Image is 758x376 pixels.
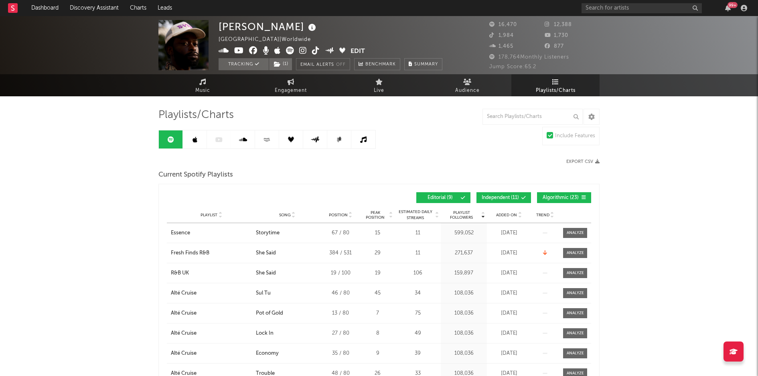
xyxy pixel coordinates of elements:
span: 16,470 [489,22,517,27]
a: Alté Cruise [171,309,252,317]
div: Alté Cruise [171,329,197,337]
div: She Said [256,249,276,257]
button: Export CSV [566,159,600,164]
div: 29 [363,249,393,257]
a: Alté Cruise [171,329,252,337]
div: [DATE] [489,269,529,277]
button: Tracking [219,58,269,70]
div: 19 / 100 [322,269,359,277]
div: 11 [397,249,439,257]
button: Email AlertsOff [296,58,350,70]
div: Alté Cruise [171,309,197,317]
div: [GEOGRAPHIC_DATA] | Worldwide [219,35,320,45]
div: Economy [256,350,279,358]
span: Jump Score: 65.2 [489,64,536,69]
div: Include Features [555,131,595,141]
div: 271,637 [443,249,485,257]
span: ( 1 ) [269,58,292,70]
span: Trend [536,213,549,217]
a: Audience [423,74,511,96]
span: Current Spotify Playlists [158,170,233,180]
div: [DATE] [489,329,529,337]
a: Benchmark [354,58,400,70]
em: Off [336,63,346,67]
div: Alté Cruise [171,350,197,358]
span: 1,984 [489,33,514,38]
div: 34 [397,289,439,297]
span: 877 [545,44,564,49]
span: Position [329,213,348,217]
a: Playlists/Charts [511,74,600,96]
div: 108,036 [443,309,485,317]
a: Engagement [247,74,335,96]
div: 49 [397,329,439,337]
div: Fresh Finds R&B [171,249,209,257]
div: 27 / 80 [322,329,359,337]
div: [DATE] [489,309,529,317]
div: 75 [397,309,439,317]
button: Edit [351,47,365,57]
input: Search for artists [582,3,702,13]
button: (1) [269,58,292,70]
span: Playlists/Charts [536,86,576,96]
button: 99+ [725,5,731,11]
div: [DATE] [489,249,529,257]
span: 1,465 [489,44,513,49]
div: Storytime [256,229,280,237]
div: 46 / 80 [322,289,359,297]
div: 159,897 [443,269,485,277]
span: Estimated Daily Streams [397,209,434,221]
div: 106 [397,269,439,277]
button: Independent(11) [476,192,531,203]
span: Music [195,86,210,96]
div: 108,036 [443,289,485,297]
span: Playlist Followers [443,210,480,220]
span: 178,764 Monthly Listeners [489,55,569,60]
div: 599,052 [443,229,485,237]
a: Fresh Finds R&B [171,249,252,257]
span: Playlists/Charts [158,110,234,120]
span: Peak Position [363,210,388,220]
div: 67 / 80 [322,229,359,237]
a: Live [335,74,423,96]
div: 11 [397,229,439,237]
span: Live [374,86,384,96]
span: Editorial ( 9 ) [422,195,458,200]
a: Alté Cruise [171,289,252,297]
span: Algorithmic ( 23 ) [542,195,579,200]
div: 45 [363,289,393,297]
span: Playlist [201,213,217,217]
div: 99 + [728,2,738,8]
span: 12,388 [545,22,572,27]
div: [DATE] [489,350,529,358]
span: Independent ( 11 ) [482,195,519,200]
div: 8 [363,329,393,337]
div: [DATE] [489,289,529,297]
span: 1,730 [545,33,568,38]
button: Algorithmic(23) [537,192,591,203]
a: R&B UK [171,269,252,277]
span: Audience [455,86,480,96]
div: 15 [363,229,393,237]
div: Pot of Gold [256,309,283,317]
span: Engagement [275,86,307,96]
input: Search Playlists/Charts [482,109,583,125]
div: 19 [363,269,393,277]
div: Alté Cruise [171,289,197,297]
a: Essence [171,229,252,237]
div: She Said [256,269,276,277]
a: Music [158,74,247,96]
div: 108,036 [443,350,485,358]
div: Essence [171,229,190,237]
div: 39 [397,350,439,358]
span: Song [279,213,291,217]
div: [DATE] [489,229,529,237]
div: [PERSON_NAME] [219,20,318,33]
span: Benchmark [365,60,396,69]
div: 108,036 [443,329,485,337]
button: Editorial(9) [416,192,470,203]
span: Added On [496,213,517,217]
div: Sul Tu [256,289,271,297]
div: Lock In [256,329,274,337]
span: Summary [414,62,438,67]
